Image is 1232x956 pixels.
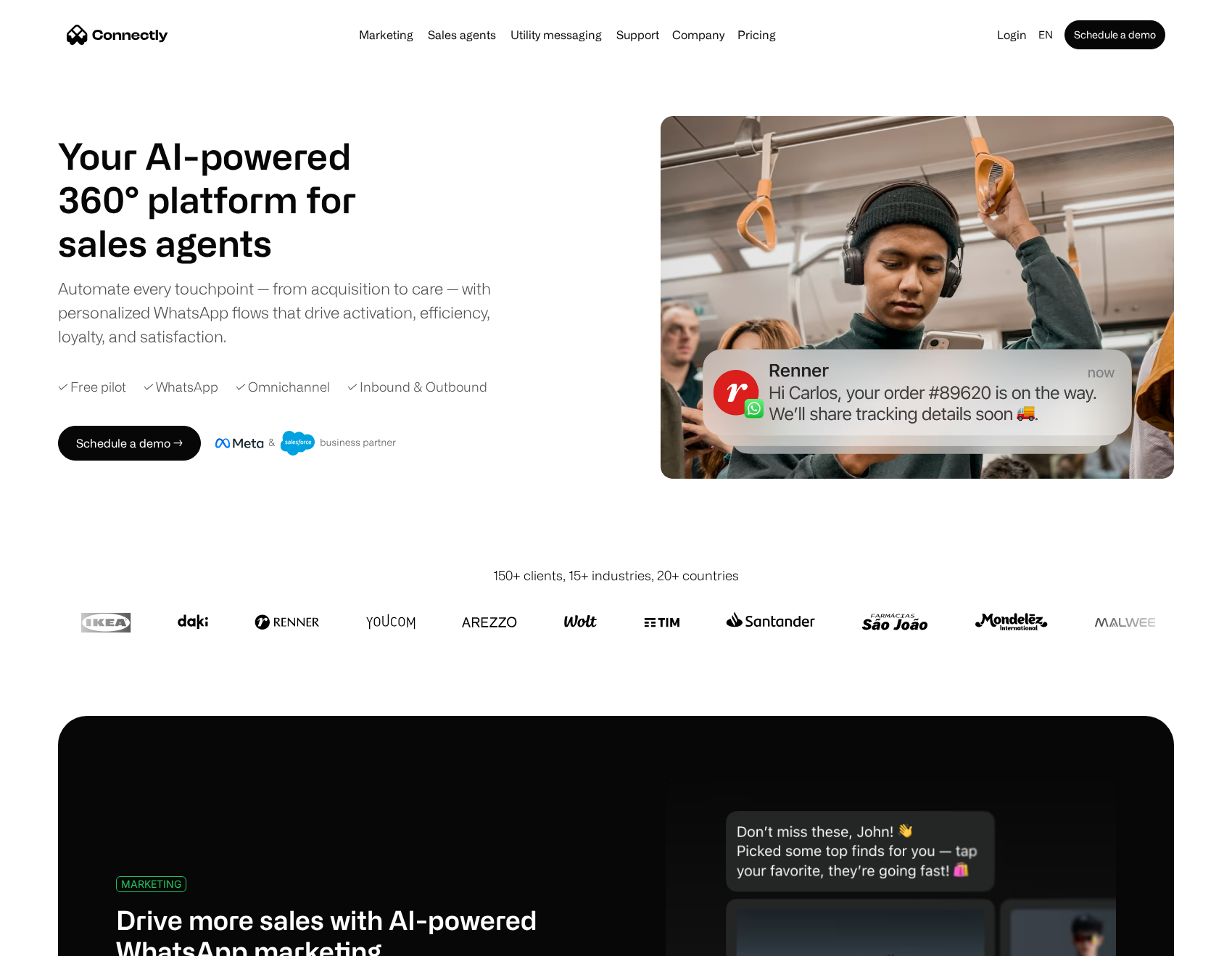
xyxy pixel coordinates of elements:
[668,25,729,45] div: Company
[493,566,739,585] div: 150+ clients, 15+ industries, 20+ countries
[58,276,515,348] div: Automate every touchpoint — from acquisition to care — with personalized WhatsApp flows that driv...
[215,431,397,456] img: Meta and Salesforce business partner badge.
[144,377,218,397] div: ✓ WhatsApp
[347,377,487,397] div: ✓ Inbound & Outbound
[505,29,608,41] a: Utility messaging
[353,29,419,41] a: Marketing
[58,377,126,397] div: ✓ Free pilot
[672,25,724,45] div: Company
[611,29,665,41] a: Support
[121,878,181,889] div: MARKETING
[1064,20,1165,49] a: Schedule a demo
[991,25,1033,45] a: Login
[236,377,330,397] div: ✓ Omnichannel
[1033,25,1062,45] div: en
[58,134,392,221] h1: Your AI-powered 360° platform for
[67,24,168,46] a: home
[422,29,502,41] a: Sales agents
[1038,25,1053,45] div: en
[15,929,87,951] aside: Language selected: English
[58,221,392,265] div: carousel
[58,426,201,461] a: Schedule a demo →
[732,29,782,41] a: Pricing
[29,931,87,951] ul: Language list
